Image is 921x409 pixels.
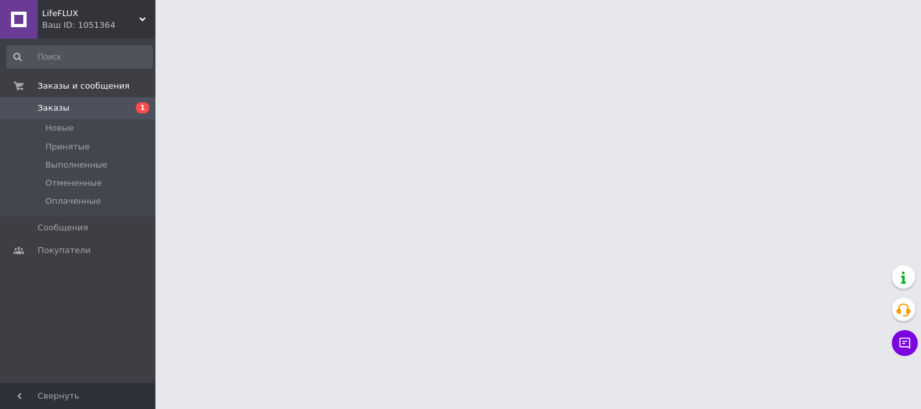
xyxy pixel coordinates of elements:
span: 1 [136,102,149,113]
span: Сообщения [38,222,88,234]
input: Поиск [6,45,153,69]
span: Заказы [38,102,69,114]
span: Заказы и сообщения [38,80,130,92]
div: Ваш ID: 1051364 [42,19,155,31]
span: Отмененные [45,177,102,189]
span: LifeFLUX [42,8,139,19]
span: Новые [45,122,74,134]
span: Покупатели [38,245,91,256]
span: Выполненные [45,159,108,171]
span: Принятые [45,141,90,153]
span: Оплаченные [45,195,101,207]
button: Чат с покупателем [892,330,918,356]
